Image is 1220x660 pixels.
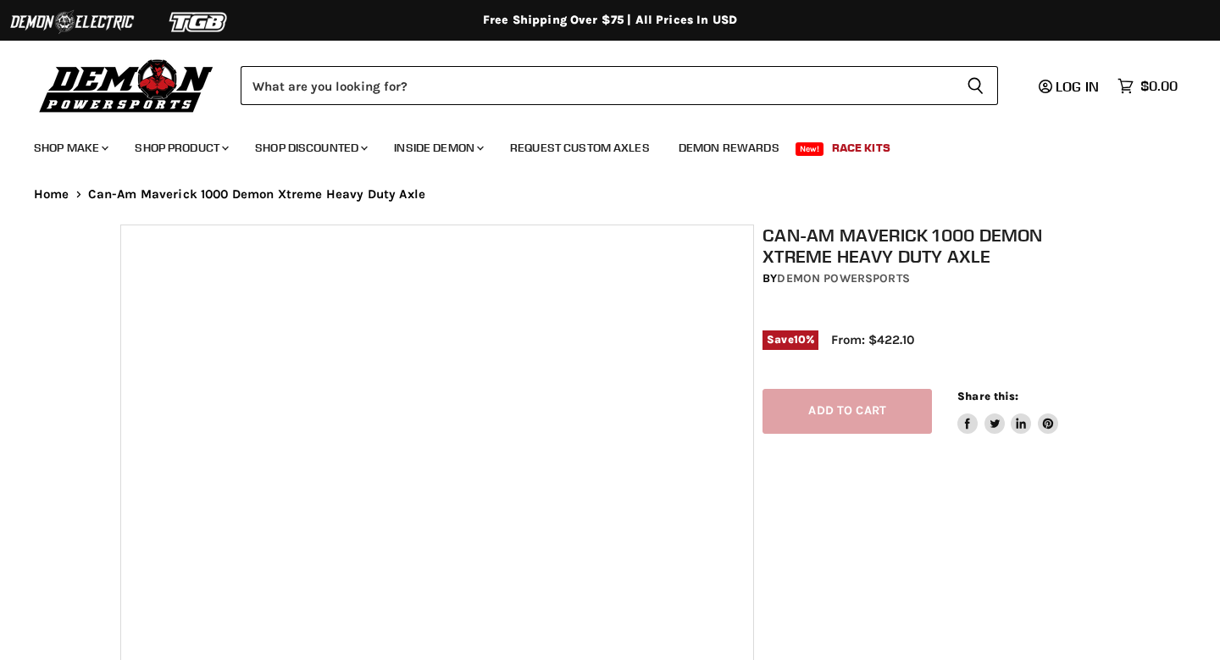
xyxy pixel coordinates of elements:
[762,225,1108,267] h1: Can-Am Maverick 1000 Demon Xtreme Heavy Duty Axle
[831,332,914,347] span: From: $422.10
[957,389,1058,434] aside: Share this:
[957,390,1018,402] span: Share this:
[819,130,903,165] a: Race Kits
[88,187,425,202] span: Can-Am Maverick 1000 Demon Xtreme Heavy Duty Axle
[242,130,378,165] a: Shop Discounted
[241,66,998,105] form: Product
[796,142,824,156] span: New!
[136,6,263,38] img: TGB Logo 2
[666,130,792,165] a: Demon Rewards
[1109,74,1186,98] a: $0.00
[794,333,806,346] span: 10
[762,269,1108,288] div: by
[381,130,494,165] a: Inside Demon
[34,55,219,115] img: Demon Powersports
[21,130,119,165] a: Shop Make
[1056,78,1099,95] span: Log in
[777,271,909,286] a: Demon Powersports
[241,66,953,105] input: Search
[8,6,136,38] img: Demon Electric Logo 2
[1031,79,1109,94] a: Log in
[21,124,1173,165] ul: Main menu
[122,130,239,165] a: Shop Product
[1140,78,1178,94] span: $0.00
[497,130,663,165] a: Request Custom Axles
[34,187,69,202] a: Home
[953,66,998,105] button: Search
[762,330,818,349] span: Save %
